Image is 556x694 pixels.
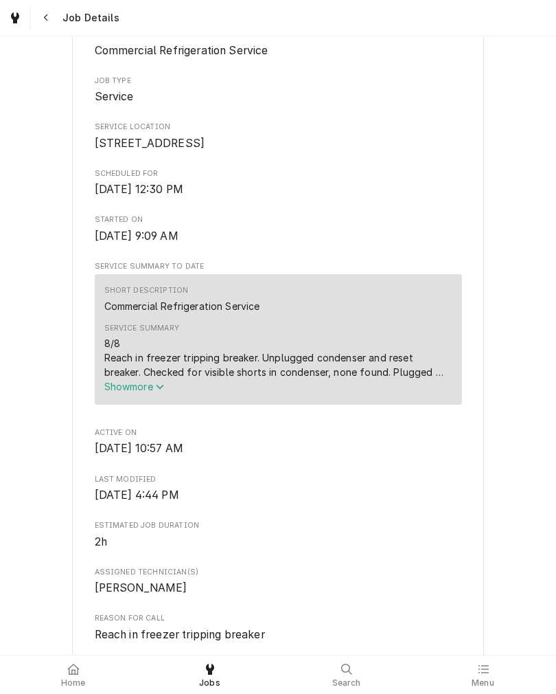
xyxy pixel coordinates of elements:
[95,43,462,59] span: Service Type
[95,230,178,243] span: [DATE] 9:09 AM
[95,520,462,550] div: Estimated Job Duration
[95,567,462,578] span: Assigned Technician(s)
[104,299,260,313] div: Commercial Refrigeration Service
[95,135,462,152] span: Service Location
[95,474,462,504] div: Last Modified
[95,613,462,642] div: Reason For Call
[279,658,414,691] a: Search
[95,440,462,457] span: Active On
[95,474,462,485] span: Last Modified
[5,658,141,691] a: Home
[3,5,27,30] a: Go to Jobs
[95,168,462,179] span: Scheduled For
[95,627,462,643] span: Reason For Call
[95,487,462,504] span: Last Modified
[104,336,452,379] div: 8/8 Reach in freezer tripping breaker. Unplugged condenser and reset breaker. Checked for visible...
[95,90,134,103] span: Service
[95,520,462,531] span: Estimated Job Duration
[95,489,179,502] span: [DATE] 4:44 PM
[95,137,205,150] span: [STREET_ADDRESS]
[95,181,462,198] span: Scheduled For
[95,535,107,548] span: 2h
[61,678,86,689] span: Home
[95,442,183,455] span: [DATE] 10:57 AM
[95,214,462,225] span: Started On
[142,658,277,691] a: Jobs
[95,228,462,245] span: Started On
[95,214,462,244] div: Started On
[95,567,462,596] div: Assigned Technician(s)
[415,658,551,691] a: Menu
[104,323,179,334] div: Service Summary
[95,89,462,105] span: Job Type
[95,168,462,198] div: Scheduled For
[95,580,462,596] span: Assigned Technician(s)
[95,613,462,624] span: Reason For Call
[95,534,462,550] span: Estimated Job Duration
[104,381,165,392] span: Show more
[95,183,183,196] span: [DATE] 12:30 PM
[95,261,462,411] div: Service Summary To Date
[95,261,462,272] span: Service Summary To Date
[95,76,462,105] div: Job Type
[95,122,462,151] div: Service Location
[34,5,58,30] button: Navigate back
[95,427,462,457] div: Active On
[58,11,119,25] span: Job Details
[95,76,462,87] span: Job Type
[472,678,494,689] span: Menu
[95,427,462,438] span: Active On
[95,581,187,594] span: [PERSON_NAME]
[104,379,452,394] button: Showmore
[199,678,220,689] span: Jobs
[95,44,268,57] span: Commercial Refrigeration Service
[332,678,361,689] span: Search
[95,274,462,410] div: Service Summary
[95,29,462,58] div: Service Type
[95,122,462,133] span: Service Location
[104,285,189,296] div: Short Description
[95,628,265,641] span: Reach in freezer tripping breaker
